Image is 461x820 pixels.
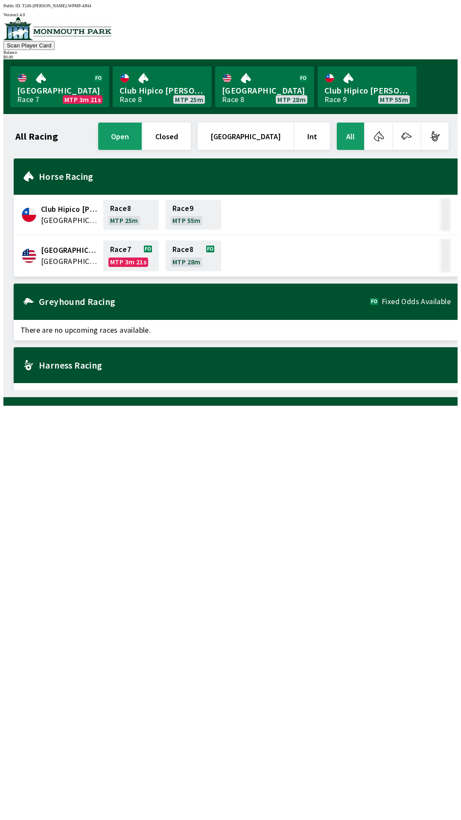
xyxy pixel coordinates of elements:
span: MTP 25m [110,217,138,224]
button: Scan Player Card [3,41,55,50]
div: Race 8 [222,96,244,103]
div: $ 0.00 [3,55,458,59]
button: All [337,123,364,150]
span: MTP 55m [380,96,408,103]
a: [GEOGRAPHIC_DATA]Race 8MTP 28m [215,66,314,107]
div: Race 9 [324,96,347,103]
span: There are no upcoming races available. [14,320,458,340]
button: open [98,123,142,150]
span: Club Hipico [PERSON_NAME] [324,85,410,96]
span: Race 8 [110,205,131,212]
div: Race 7 [17,96,39,103]
span: MTP 28m [277,96,306,103]
a: Club Hipico [PERSON_NAME]Race 9MTP 55m [318,66,417,107]
div: Balance [3,50,458,55]
span: T24S-[PERSON_NAME]-WPMP-4JH4 [22,3,91,8]
img: venue logo [3,17,111,40]
span: Fairmount Park [41,245,98,256]
h2: Greyhound Racing [39,298,370,305]
span: MTP 3m 21s [110,258,146,265]
span: Race 8 [172,246,193,253]
span: Chile [41,215,98,226]
div: Public ID: [3,3,458,8]
div: Race 8 [120,96,142,103]
a: Race8MTP 25m [103,200,159,230]
span: There are no upcoming races available. [14,383,458,404]
button: Int [295,123,330,150]
a: Race7MTP 3m 21s [103,240,159,271]
h2: Horse Racing [39,173,451,180]
span: [GEOGRAPHIC_DATA] [17,85,102,96]
span: MTP 25m [175,96,203,103]
a: Race9MTP 55m [166,200,221,230]
a: Club Hipico [PERSON_NAME]Race 8MTP 25m [113,66,212,107]
button: [GEOGRAPHIC_DATA] [198,123,294,150]
span: Club Hipico Concepcion [41,204,98,215]
span: Fixed Odds Available [382,298,451,305]
a: Race8MTP 28m [166,240,221,271]
button: closed [143,123,191,150]
div: Version 1.4.0 [3,12,458,17]
span: MTP 3m 21s [64,96,101,103]
span: [GEOGRAPHIC_DATA] [222,85,307,96]
span: MTP 28m [172,258,201,265]
h2: Harness Racing [39,362,451,369]
h1: All Racing [15,133,58,140]
a: [GEOGRAPHIC_DATA]Race 7MTP 3m 21s [10,66,109,107]
span: Race 7 [110,246,131,253]
span: Club Hipico [PERSON_NAME] [120,85,205,96]
span: United States [41,256,98,267]
span: Race 9 [172,205,193,212]
span: MTP 55m [172,217,201,224]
